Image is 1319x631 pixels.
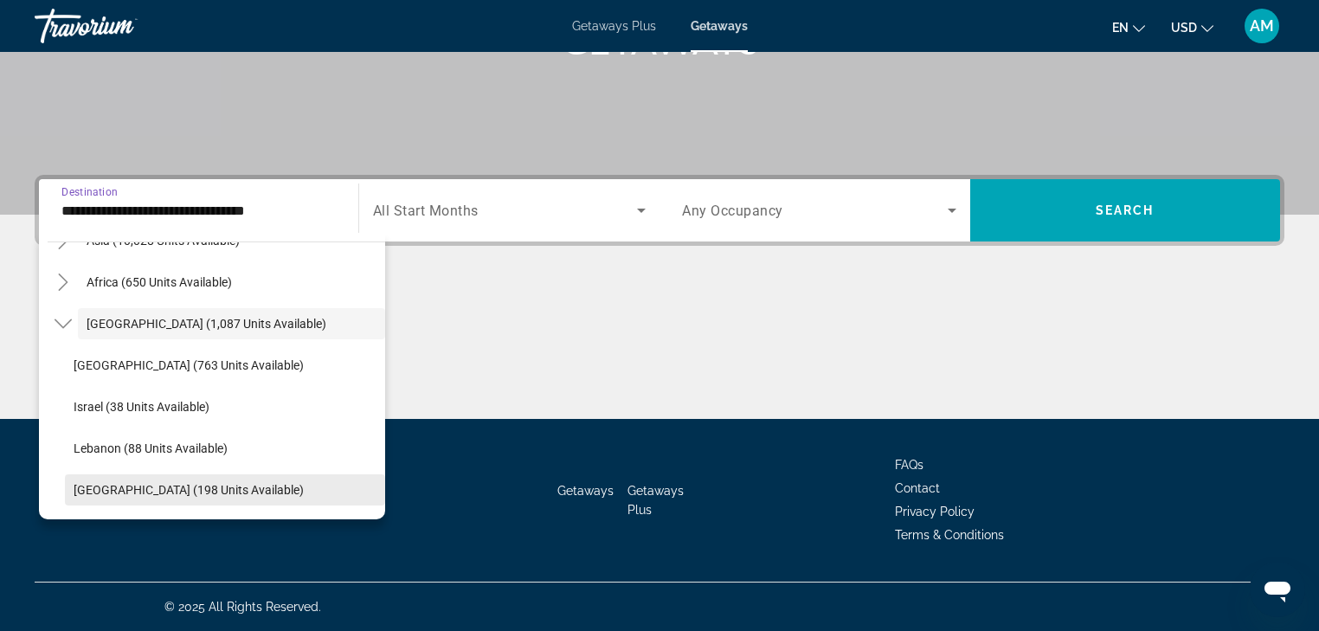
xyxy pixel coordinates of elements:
a: Getaways Plus [627,484,684,517]
button: Africa (650 units available) [78,267,385,298]
span: Any Occupancy [682,203,783,219]
button: Change currency [1171,15,1213,40]
button: [GEOGRAPHIC_DATA] (763 units available) [65,350,385,381]
a: FAQs [895,458,923,472]
span: Lebanon (88 units available) [74,441,228,455]
span: [GEOGRAPHIC_DATA] (763 units available) [74,358,304,372]
span: en [1112,21,1129,35]
a: Getaways [691,19,748,33]
a: Getaways Plus [572,19,656,33]
span: Search [1096,203,1155,217]
span: All Start Months [373,203,479,219]
a: Travorium [35,3,208,48]
a: Getaways [557,484,614,498]
span: Destination [61,185,118,197]
button: Toggle Middle East (1,087 units available) [48,309,78,339]
span: © 2025 All Rights Reserved. [164,600,321,614]
div: Search widget [39,179,1280,241]
iframe: Кнопка запуска окна обмена сообщениями [1250,562,1305,617]
span: AM [1250,17,1274,35]
a: Contact [895,481,940,495]
span: Israel (38 units available) [74,400,209,414]
span: [GEOGRAPHIC_DATA] (198 units available) [74,483,304,497]
a: Terms & Conditions [895,528,1004,542]
button: Israel (38 units available) [65,391,385,422]
button: [GEOGRAPHIC_DATA] (198 units available) [65,474,385,505]
span: Africa (650 units available) [87,275,232,289]
span: [GEOGRAPHIC_DATA] (1,087 units available) [87,317,326,331]
button: Toggle Africa (650 units available) [48,267,78,298]
button: User Menu [1239,8,1284,44]
button: [GEOGRAPHIC_DATA] (1,087 units available) [78,308,385,339]
button: Asia (10,028 units available) [78,225,385,256]
span: USD [1171,21,1197,35]
a: Privacy Policy [895,505,975,518]
button: Toggle Asia (10,028 units available) [48,226,78,256]
button: Lebanon (88 units available) [65,433,385,464]
button: Change language [1112,15,1145,40]
button: Search [970,179,1281,241]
